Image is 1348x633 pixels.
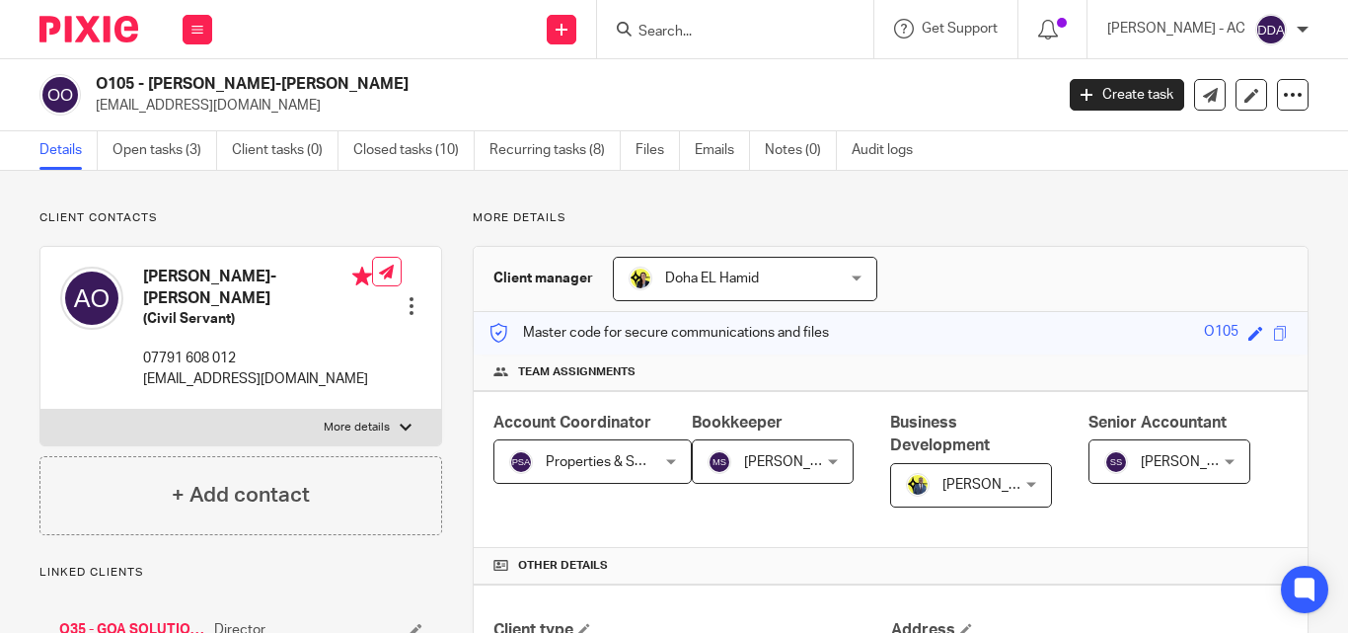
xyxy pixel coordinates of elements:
a: Notes (0) [765,131,837,170]
a: Files [636,131,680,170]
span: Other details [518,558,608,574]
span: Bookkeeper [692,415,783,431]
img: Dennis-Starbridge.jpg [906,473,930,497]
span: Properties & SMEs - AC [546,455,691,469]
span: Account Coordinator [493,415,651,431]
h4: [PERSON_NAME]-[PERSON_NAME] [143,267,372,309]
p: [EMAIL_ADDRESS][DOMAIN_NAME] [143,369,372,389]
a: Open tasks (3) [112,131,217,170]
p: [EMAIL_ADDRESS][DOMAIN_NAME] [96,96,1040,116]
h5: (Civil Servant) [143,309,372,329]
h3: Client manager [493,269,593,288]
span: Senior Accountant [1088,415,1227,431]
i: Primary [352,267,372,286]
p: Master code for secure communications and files [488,323,829,343]
div: O105 [1204,322,1238,345]
a: Audit logs [852,131,928,170]
p: [PERSON_NAME] - AC [1107,19,1245,39]
a: Details [39,131,98,170]
img: svg%3E [1104,450,1128,474]
p: 07791 608 012 [143,349,372,368]
span: [PERSON_NAME] [942,478,1051,492]
span: [PERSON_NAME] [1141,455,1249,469]
a: Recurring tasks (8) [489,131,621,170]
input: Search [637,24,814,41]
p: More details [473,210,1309,226]
span: Business Development [890,415,990,453]
h4: + Add contact [172,480,310,511]
img: svg%3E [509,450,533,474]
img: svg%3E [60,267,123,330]
img: svg%3E [39,74,81,116]
img: svg%3E [708,450,731,474]
p: Client contacts [39,210,442,226]
span: Doha EL Hamid [665,272,759,285]
span: Team assignments [518,364,636,380]
span: Get Support [922,22,998,36]
p: Linked clients [39,565,442,581]
img: svg%3E [1255,14,1287,45]
h2: O105 - [PERSON_NAME]-[PERSON_NAME] [96,74,852,95]
a: Closed tasks (10) [353,131,475,170]
a: Emails [695,131,750,170]
img: Doha-Starbridge.jpg [629,267,652,290]
a: Client tasks (0) [232,131,338,170]
a: Create task [1070,79,1184,111]
img: Pixie [39,16,138,42]
span: [PERSON_NAME] [744,455,853,469]
p: More details [324,420,390,435]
